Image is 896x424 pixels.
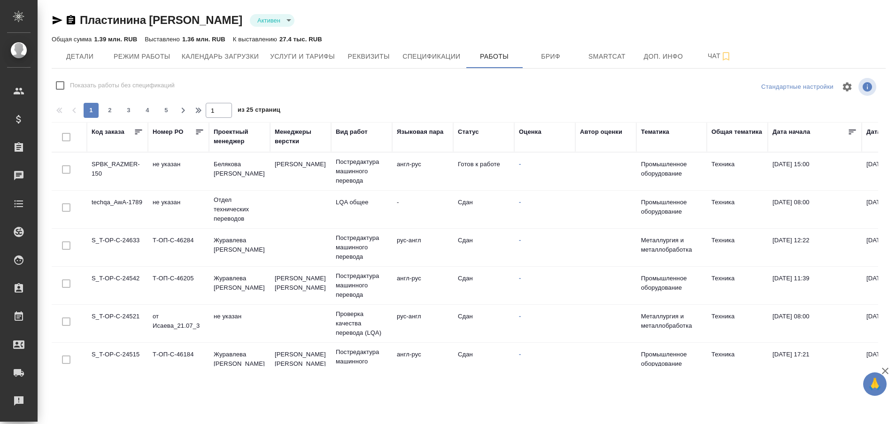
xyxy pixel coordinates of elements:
[580,127,622,137] div: Автор оценки
[209,231,270,264] td: Журавлева [PERSON_NAME]
[768,155,862,188] td: [DATE] 15:00
[336,127,368,137] div: Вид работ
[182,51,259,62] span: Календарь загрузки
[121,106,136,115] span: 3
[720,51,732,62] svg: Подписаться
[641,312,702,331] p: Металлургия и металлобработка
[472,51,517,62] span: Работы
[87,269,148,302] td: S_T-OP-C-24542
[182,36,225,43] p: 1.36 млн. RUB
[70,81,175,90] span: Показать работы без спецификаций
[233,36,279,43] p: К выставлению
[145,36,182,43] p: Выставлено
[392,231,453,264] td: рус-англ
[336,198,387,207] p: LQA общее
[80,14,242,26] a: Пластинина [PERSON_NAME]
[641,127,669,137] div: Тематика
[707,155,768,188] td: Техника
[275,127,326,146] div: Менеджеры верстки
[392,345,453,378] td: англ-рус
[768,193,862,226] td: [DATE] 08:00
[148,345,209,378] td: Т-ОП-С-46184
[519,351,521,358] a: -
[453,155,514,188] td: Готов к работе
[270,51,335,62] span: Услуги и тарифы
[772,127,810,137] div: Дата начала
[153,127,183,137] div: Номер PO
[867,374,883,394] span: 🙏
[707,193,768,226] td: Техника
[392,307,453,340] td: рус-англ
[397,127,444,137] div: Языковая пара
[148,231,209,264] td: Т-ОП-С-46284
[114,51,170,62] span: Режим работы
[255,16,283,24] button: Активен
[148,193,209,226] td: не указан
[52,15,63,26] button: Скопировать ссылку для ЯМессенджера
[711,127,762,137] div: Общая тематика
[270,345,331,378] td: [PERSON_NAME] [PERSON_NAME]
[238,104,280,118] span: из 25 страниц
[148,307,209,340] td: от Исаева_21.07_3
[250,14,294,27] div: Активен
[528,51,573,62] span: Бриф
[768,231,862,264] td: [DATE] 12:22
[336,347,387,376] p: Постредактура машинного перевода
[336,157,387,185] p: Постредактура машинного перевода
[641,274,702,293] p: Промышленное оборудование
[209,269,270,302] td: Журавлева [PERSON_NAME]
[346,51,391,62] span: Реквизиты
[836,76,858,98] span: Настроить таблицу
[707,269,768,302] td: Техника
[94,36,137,43] p: 1.39 млн. RUB
[585,51,630,62] span: Smartcat
[453,269,514,302] td: Сдан
[392,193,453,226] td: -
[707,307,768,340] td: Техника
[641,51,686,62] span: Доп. инфо
[270,155,331,188] td: [PERSON_NAME]
[519,237,521,244] a: -
[121,103,136,118] button: 3
[140,106,155,115] span: 4
[336,233,387,262] p: Постредактура машинного перевода
[858,78,878,96] span: Посмотреть информацию
[453,307,514,340] td: Сдан
[768,307,862,340] td: [DATE] 08:00
[402,51,460,62] span: Спецификации
[519,161,521,168] a: -
[707,231,768,264] td: Техника
[863,372,887,396] button: 🙏
[87,155,148,188] td: SPBK_RAZMER-150
[148,155,209,188] td: не указан
[641,198,702,216] p: Промышленное оборудование
[519,127,541,137] div: Оценка
[214,127,265,146] div: Проектный менеджер
[336,309,387,338] p: Проверка качества перевода (LQA)
[641,160,702,178] p: Промышленное оборудование
[279,36,322,43] p: 27.4 тыс. RUB
[453,231,514,264] td: Сдан
[52,36,94,43] p: Общая сумма
[641,350,702,369] p: Промышленное оборудование
[102,103,117,118] button: 2
[209,155,270,188] td: Белякова [PERSON_NAME]
[87,231,148,264] td: S_T-OP-C-24633
[87,307,148,340] td: S_T-OP-C-24521
[697,50,742,62] span: Чат
[707,345,768,378] td: Техника
[159,103,174,118] button: 5
[159,106,174,115] span: 5
[641,236,702,254] p: Металлургия и металлобработка
[57,51,102,62] span: Детали
[102,106,117,115] span: 2
[65,15,77,26] button: Скопировать ссылку
[519,275,521,282] a: -
[140,103,155,118] button: 4
[209,307,270,340] td: не указан
[453,345,514,378] td: Сдан
[519,313,521,320] a: -
[768,345,862,378] td: [DATE] 17:21
[209,191,270,228] td: Отдел технических переводов
[336,271,387,300] p: Постредактура машинного перевода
